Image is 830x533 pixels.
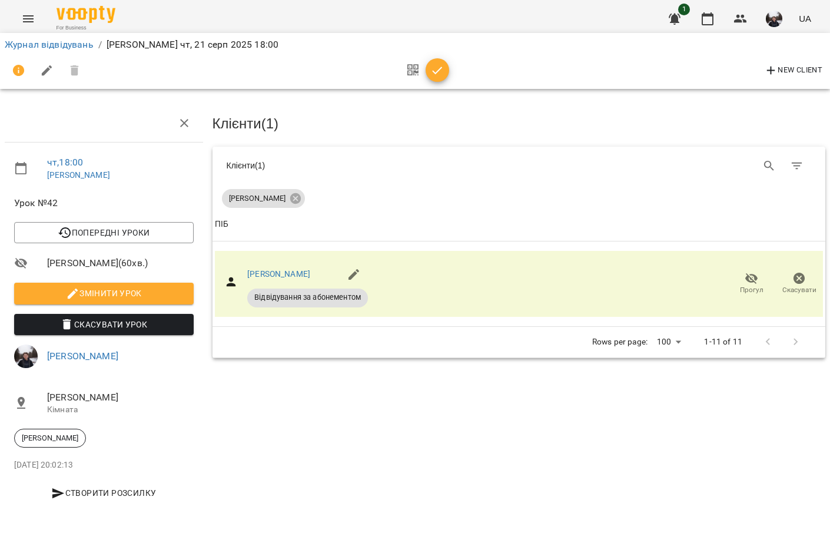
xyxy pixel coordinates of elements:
a: [PERSON_NAME] [47,350,118,362]
nav: breadcrumb [5,38,825,52]
div: ПІБ [215,217,228,231]
li: / [98,38,102,52]
div: 100 [652,333,685,350]
img: 5c2b86df81253c814599fda39af295cd.jpg [14,345,38,368]
button: UA [794,8,816,29]
span: For Business [57,24,115,32]
div: [PERSON_NAME] [222,189,305,208]
div: [PERSON_NAME] [14,429,86,448]
span: [PERSON_NAME] [15,433,85,443]
div: Клієнти ( 1 ) [227,160,510,171]
button: Menu [14,5,42,33]
span: Відвідування за абонементом [247,292,368,303]
span: New Client [764,64,822,78]
a: чт , 18:00 [47,157,83,168]
img: 5c2b86df81253c814599fda39af295cd.jpg [766,11,782,27]
p: Кімната [47,404,194,416]
span: [PERSON_NAME] [47,390,194,405]
div: Sort [215,217,228,231]
button: New Client [761,61,825,80]
span: 1 [678,4,690,15]
span: [PERSON_NAME] [222,193,293,204]
a: Журнал відвідувань [5,39,94,50]
span: UA [799,12,811,25]
span: Створити розсилку [19,486,189,500]
button: Прогул [728,267,775,300]
button: Попередні уроки [14,222,194,243]
span: [PERSON_NAME] ( 60 хв. ) [47,256,194,270]
p: 1-11 of 11 [704,336,742,348]
p: [PERSON_NAME] чт, 21 серп 2025 18:00 [107,38,278,52]
button: Скасувати [775,267,823,300]
span: Прогул [740,285,763,295]
span: Змінити урок [24,286,184,300]
button: Фільтр [783,152,811,180]
img: Voopty Logo [57,6,115,23]
span: Скасувати [782,285,816,295]
h3: Клієнти ( 1 ) [213,116,826,131]
span: ПІБ [215,217,824,231]
button: Створити розсилку [14,482,194,504]
p: [DATE] 20:02:13 [14,459,194,471]
p: Rows per page: [592,336,648,348]
span: Попередні уроки [24,226,184,240]
button: Змінити урок [14,283,194,304]
a: [PERSON_NAME] [247,269,310,279]
span: Скасувати Урок [24,317,184,332]
span: Урок №42 [14,196,194,210]
button: Скасувати Урок [14,314,194,335]
div: Table Toolbar [213,147,826,184]
a: [PERSON_NAME] [47,170,110,180]
button: Search [755,152,783,180]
